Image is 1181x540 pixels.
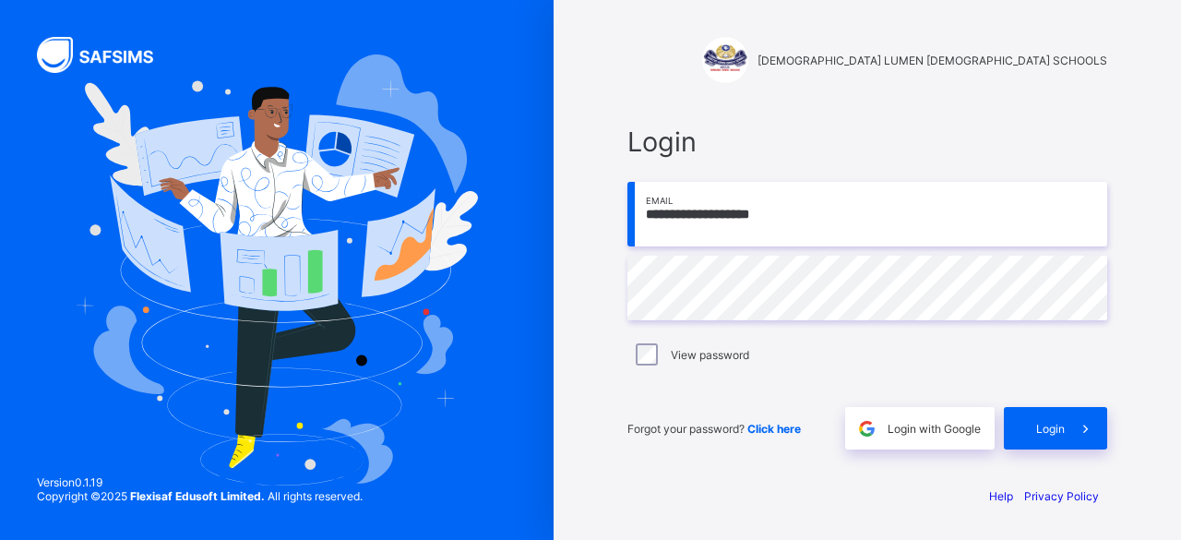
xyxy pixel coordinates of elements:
[37,37,175,73] img: SAFSIMS Logo
[627,422,801,436] span: Forgot your password?
[758,54,1107,67] span: [DEMOGRAPHIC_DATA] LUMEN [DEMOGRAPHIC_DATA] SCHOOLS
[76,54,477,486] img: Hero Image
[1036,422,1065,436] span: Login
[37,489,363,503] span: Copyright © 2025 All rights reserved.
[1024,489,1099,503] a: Privacy Policy
[130,489,265,503] strong: Flexisaf Edusoft Limited.
[671,348,749,362] label: View password
[989,489,1013,503] a: Help
[37,475,363,489] span: Version 0.1.19
[888,422,981,436] span: Login with Google
[856,418,877,439] img: google.396cfc9801f0270233282035f929180a.svg
[747,422,801,436] a: Click here
[627,126,1107,158] span: Login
